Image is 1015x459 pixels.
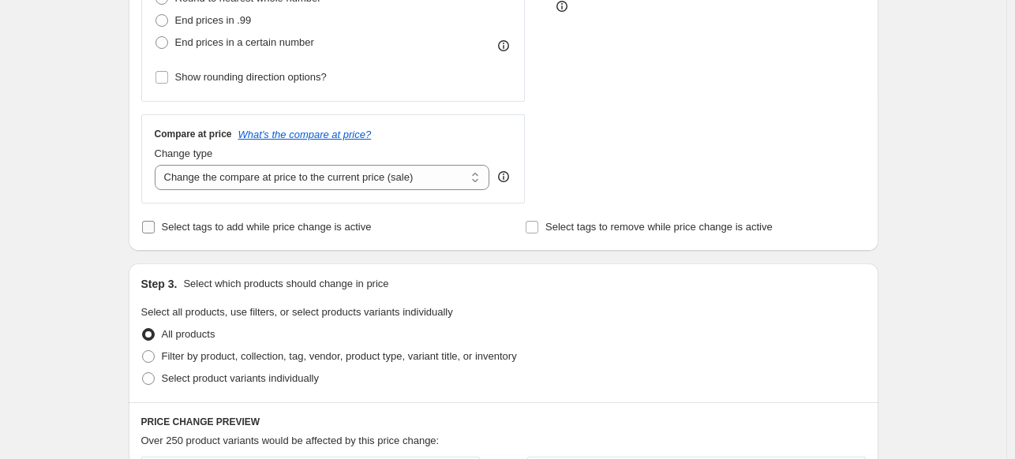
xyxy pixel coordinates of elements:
[496,169,511,185] div: help
[141,435,440,446] span: Over 250 product variants would be affected by this price change:
[162,328,215,340] span: All products
[238,129,372,140] button: What's the compare at price?
[545,221,773,233] span: Select tags to remove while price change is active
[141,306,453,318] span: Select all products, use filters, or select products variants individually
[162,372,319,384] span: Select product variants individually
[141,276,178,292] h2: Step 3.
[162,221,372,233] span: Select tags to add while price change is active
[162,350,517,362] span: Filter by product, collection, tag, vendor, product type, variant title, or inventory
[155,128,232,140] h3: Compare at price
[155,147,213,159] span: Change type
[183,276,388,292] p: Select which products should change in price
[175,71,327,83] span: Show rounding direction options?
[175,36,314,48] span: End prices in a certain number
[141,416,866,428] h6: PRICE CHANGE PREVIEW
[175,14,252,26] span: End prices in .99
